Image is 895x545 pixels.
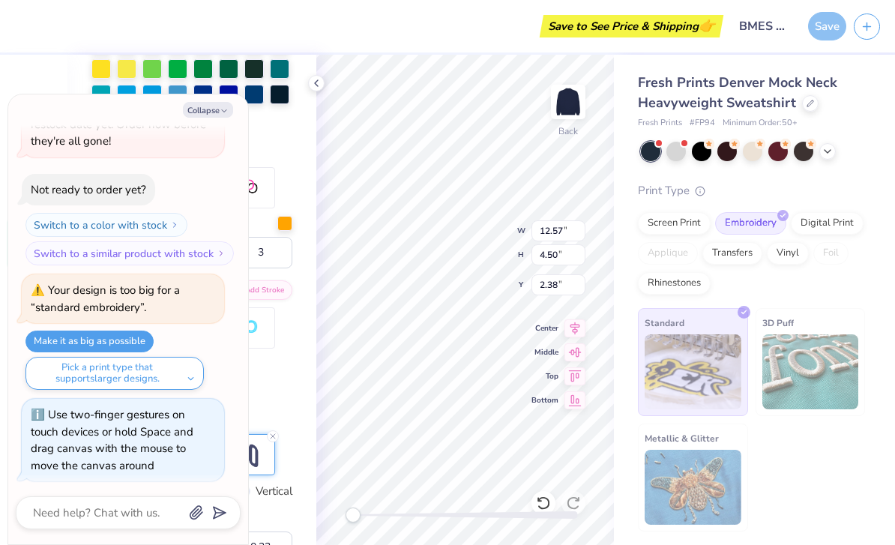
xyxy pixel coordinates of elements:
div: Applique [638,242,698,265]
span: 👉 [699,16,715,34]
button: Make it as big as possible [25,331,154,352]
div: Foil [813,242,849,265]
span: Fresh Prints Denver Mock Neck Heavyweight Sweatshirt [638,73,837,112]
span: Standard [645,315,684,331]
button: Pick a print type that supportslarger designs. [25,357,204,390]
img: Switch to a color with stock [170,220,179,229]
div: Rhinestones [638,272,711,295]
img: 3D Puff [762,334,859,409]
button: Collapse [183,102,233,118]
span: Bottom [531,394,558,406]
div: Use two-finger gestures on touch devices or hold Space and drag canvas with the mouse to move the... [31,407,193,473]
span: Top [531,370,558,382]
div: Back [558,124,578,138]
img: Switch to a similar product with stock [217,249,226,258]
div: Screen Print [638,212,711,235]
div: Not ready to order yet? [31,182,146,197]
button: Switch to a similar product with stock [25,241,234,265]
button: Add Stroke [225,280,292,300]
div: Transfers [702,242,762,265]
label: Vertical [256,483,292,500]
button: Switch to a color with stock [25,213,187,237]
span: 3D Puff [762,315,794,331]
div: Accessibility label [346,508,361,523]
span: # FP94 [690,117,715,130]
span: Fresh Prints [638,117,682,130]
div: Vinyl [767,242,809,265]
span: Metallic & Glitter [645,430,719,446]
span: Center [531,322,558,334]
div: Embroidery [715,212,786,235]
div: Your design is too big for a “standard embroidery”. [31,283,180,315]
input: Untitled Design [727,11,801,41]
div: Digital Print [791,212,864,235]
img: Standard [645,334,741,409]
img: Metallic & Glitter [645,450,741,525]
span: Minimum Order: 50 + [723,117,798,130]
span: Middle [531,346,558,358]
img: Back [553,87,583,117]
div: Print Type [638,182,865,199]
div: Save to See Price & Shipping [543,15,720,37]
